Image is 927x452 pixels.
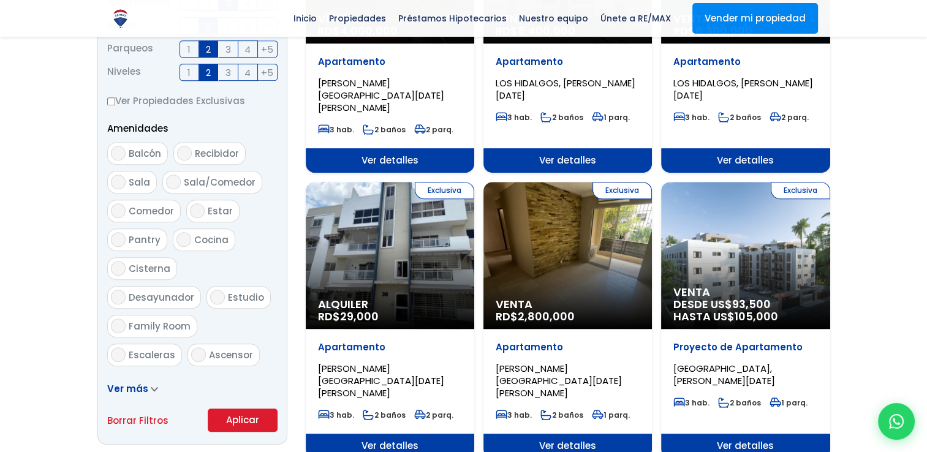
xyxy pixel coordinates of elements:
[673,311,817,323] span: HASTA US$
[414,124,453,135] span: 2 parq.
[673,112,709,122] span: 3 hab.
[718,397,761,408] span: 2 baños
[592,182,652,199] span: Exclusiva
[111,146,126,160] input: Balcón
[496,410,532,420] span: 3 hab.
[540,410,583,420] span: 2 baños
[208,205,233,217] span: Estar
[191,347,206,362] input: Ascensor
[177,146,192,160] input: Recibidor
[194,233,229,246] span: Cocina
[540,112,583,122] span: 2 baños
[166,175,181,189] input: Sala/Comedor
[483,148,652,173] span: Ver detalles
[318,410,354,420] span: 3 hab.
[129,176,150,189] span: Sala
[129,320,191,333] span: Family Room
[225,65,231,80] span: 3
[318,298,462,311] span: Alquiler
[673,286,817,298] span: Venta
[392,9,513,28] span: Préstamos Hipotecarios
[111,175,126,189] input: Sala
[770,397,808,408] span: 1 parq.
[496,341,640,353] p: Apartamento
[261,42,273,57] span: +5
[107,40,153,58] span: Parqueos
[415,182,474,199] span: Exclusiva
[107,382,158,395] a: Ver más
[107,64,141,81] span: Niveles
[732,296,771,312] span: 93,500
[111,347,126,362] input: Escaleras
[771,182,830,199] span: Exclusiva
[187,42,191,57] span: 1
[107,93,278,108] label: Ver Propiedades Exclusivas
[111,261,126,276] input: Cisterna
[318,362,444,399] span: [PERSON_NAME][GEOGRAPHIC_DATA][DATE][PERSON_NAME]
[414,410,453,420] span: 2 parq.
[129,291,194,304] span: Desayunador
[673,397,709,408] span: 3 hab.
[129,262,170,275] span: Cisterna
[129,233,161,246] span: Pantry
[111,290,126,304] input: Desayunador
[496,362,622,399] span: [PERSON_NAME][GEOGRAPHIC_DATA][DATE][PERSON_NAME]
[496,112,532,122] span: 3 hab.
[735,309,778,324] span: 105,000
[187,65,191,80] span: 1
[318,124,354,135] span: 3 hab.
[110,8,131,29] img: Logo de REMAX
[129,147,161,160] span: Balcón
[107,382,148,395] span: Ver más
[129,348,175,361] span: Escaleras
[107,413,168,428] a: Borrar Filtros
[176,232,191,247] input: Cocina
[673,56,817,68] p: Apartamento
[496,309,575,324] span: RD$
[496,298,640,311] span: Venta
[244,42,251,57] span: 4
[287,9,323,28] span: Inicio
[228,291,264,304] span: Estudio
[111,318,126,333] input: Family Room
[692,3,818,34] a: Vender mi propiedad
[661,148,830,173] span: Ver detalles
[513,9,594,28] span: Nuestro equipo
[363,124,406,135] span: 2 baños
[107,121,278,136] p: Amenidades
[496,77,635,102] span: LOS HIDALGOS, [PERSON_NAME][DATE]
[129,205,174,217] span: Comedor
[673,298,817,323] span: DESDE US$
[210,290,225,304] input: Estudio
[206,42,211,57] span: 2
[195,147,239,160] span: Recibidor
[318,56,462,68] p: Apartamento
[718,112,761,122] span: 2 baños
[318,309,379,324] span: RD$
[107,97,115,105] input: Ver Propiedades Exclusivas
[673,77,813,102] span: LOS HIDALGOS, [PERSON_NAME][DATE]
[323,9,392,28] span: Propiedades
[209,348,253,361] span: Ascensor
[225,42,231,57] span: 3
[518,309,575,324] span: 2,800,000
[190,203,205,218] input: Estar
[496,56,640,68] p: Apartamento
[673,362,775,387] span: [GEOGRAPHIC_DATA], [PERSON_NAME][DATE]
[184,176,255,189] span: Sala/Comedor
[592,410,630,420] span: 1 parq.
[318,77,444,114] span: [PERSON_NAME][GEOGRAPHIC_DATA][DATE][PERSON_NAME]
[208,409,278,432] button: Aplicar
[770,112,809,122] span: 2 parq.
[318,341,462,353] p: Apartamento
[206,65,211,80] span: 2
[363,410,406,420] span: 2 baños
[340,309,379,324] span: 29,000
[261,65,273,80] span: +5
[592,112,630,122] span: 1 parq.
[673,341,817,353] p: Proyecto de Apartamento
[244,65,251,80] span: 4
[111,203,126,218] input: Comedor
[306,148,474,173] span: Ver detalles
[594,9,677,28] span: Únete a RE/MAX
